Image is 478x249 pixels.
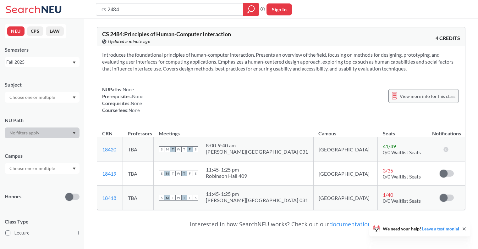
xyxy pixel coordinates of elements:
[313,161,377,186] td: [GEOGRAPHIC_DATA]
[206,167,247,173] div: 11:45 - 1:25 pm
[123,87,134,92] span: None
[164,195,170,201] span: M
[6,59,72,65] div: Fall 2025
[5,163,80,174] div: Dropdown arrow
[129,107,140,113] span: None
[73,132,76,134] svg: Dropdown arrow
[383,167,393,173] span: 3 / 35
[102,130,113,137] div: CRN
[5,81,80,88] div: Subject
[102,171,116,177] a: 18419
[77,229,80,236] span: 1
[6,165,59,172] input: Choose one or multiple
[27,26,43,36] button: CPS
[159,195,164,201] span: S
[428,124,465,137] th: Notifications
[5,229,80,237] label: Lecture
[123,161,153,186] td: TBA
[206,197,308,203] div: [PERSON_NAME][GEOGRAPHIC_DATA] 031
[247,5,255,14] svg: magnifying glass
[73,61,76,64] svg: Dropdown arrow
[383,192,393,198] span: 1 / 40
[187,195,193,201] span: F
[176,195,181,201] span: W
[73,96,76,99] svg: Dropdown arrow
[102,146,116,152] a: 18420
[181,195,187,201] span: T
[132,93,143,99] span: None
[123,186,153,210] td: TBA
[102,31,231,37] span: CS 2484 : Principles of Human-Computer Interaction
[206,191,308,197] div: 11:45 - 1:25 pm
[266,3,292,15] button: Sign In
[5,218,80,225] span: Class Type
[5,117,80,124] div: NU Path
[176,146,181,152] span: W
[5,193,21,200] p: Honors
[206,142,308,149] div: 8:00 - 9:40 am
[159,171,164,176] span: S
[46,26,64,36] button: LAW
[123,137,153,161] td: TBA
[97,215,465,233] div: Interested in how SearchNEU works? Check out our
[329,220,372,228] a: documentation!
[193,171,198,176] span: S
[383,149,421,155] span: 0/0 Waitlist Seats
[164,146,170,152] span: M
[422,226,459,231] a: Leave a testimonial
[436,35,460,42] span: 4 CREDITS
[159,146,164,152] span: S
[170,195,176,201] span: T
[181,171,187,176] span: T
[400,92,455,100] span: View more info for this class
[383,143,396,149] span: 41 / 49
[73,167,76,170] svg: Dropdown arrow
[102,195,116,201] a: 18418
[5,57,80,67] div: Fall 2025Dropdown arrow
[181,146,187,152] span: T
[378,124,428,137] th: Seats
[101,4,239,15] input: Class, professor, course number, "phrase"
[206,173,247,179] div: Robinson Hall 409
[187,171,193,176] span: F
[5,92,80,103] div: Dropdown arrow
[164,171,170,176] span: M
[154,124,314,137] th: Meetings
[5,152,80,159] div: Campus
[243,3,259,16] div: magnifying glass
[170,146,176,152] span: T
[193,146,198,152] span: S
[187,146,193,152] span: F
[206,149,308,155] div: [PERSON_NAME][GEOGRAPHIC_DATA] 031
[313,186,377,210] td: [GEOGRAPHIC_DATA]
[176,171,181,176] span: W
[193,195,198,201] span: S
[383,227,459,231] span: We need your help!
[102,51,460,72] section: Introduces the foundational principles of human-computer interaction. Presents an overview of the...
[6,93,59,101] input: Choose one or multiple
[383,198,421,204] span: 0/0 Waitlist Seats
[7,26,25,36] button: NEU
[313,137,377,161] td: [GEOGRAPHIC_DATA]
[123,124,153,137] th: Professors
[170,171,176,176] span: T
[131,100,142,106] span: None
[5,127,80,138] div: Dropdown arrow
[383,173,421,179] span: 0/0 Waitlist Seats
[313,124,377,137] th: Campus
[108,38,150,45] span: Updated a minute ago
[102,86,143,114] div: NUPaths: Prerequisites: Corequisites: Course fees:
[5,46,80,53] div: Semesters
